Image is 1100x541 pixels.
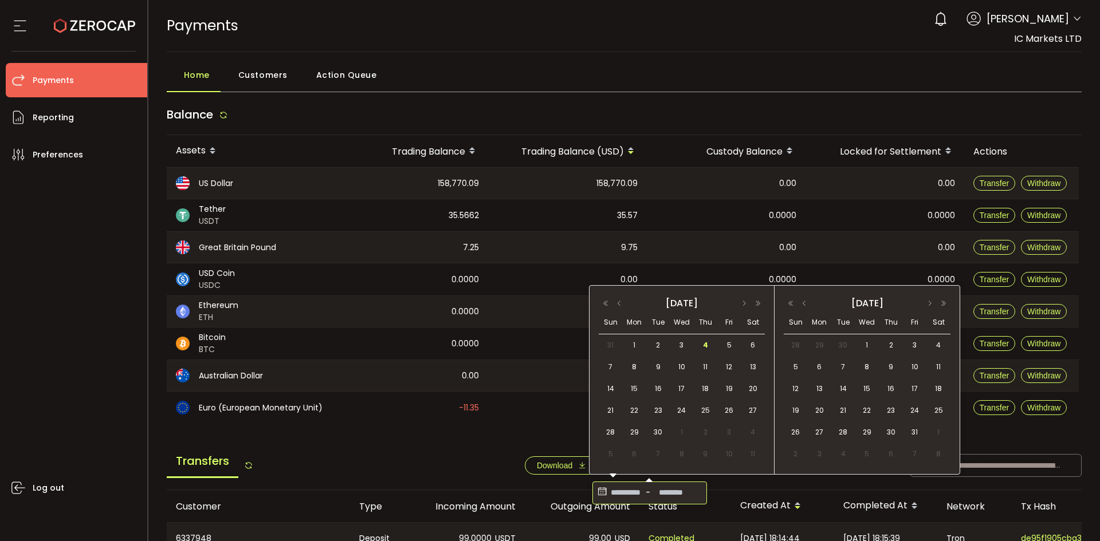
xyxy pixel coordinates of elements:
[812,338,826,352] span: 29
[199,177,233,189] span: US Dollar
[698,338,712,352] span: 4
[926,311,950,334] th: Sat
[964,145,1079,158] div: Actions
[789,425,803,439] span: 26
[980,243,1009,252] span: Transfer
[884,404,898,417] span: 23
[717,311,741,334] th: Fri
[973,272,1016,287] button: Transfer
[746,338,760,352] span: 6
[937,500,1012,513] div: Network
[604,404,618,417] span: 21
[698,447,712,461] span: 9
[488,141,647,161] div: Trading Balance (USD)
[973,176,1016,191] button: Transfer
[980,275,1009,284] span: Transfer
[525,500,639,513] div: Outgoing Amount
[604,338,618,352] span: 31
[812,295,922,312] div: [DATE]
[932,338,945,352] span: 4
[731,496,834,516] div: Created At
[928,209,955,222] span: 0.0000
[722,447,736,461] span: 10
[451,337,479,350] span: 0.0000
[789,382,803,396] span: 12
[599,311,622,334] th: Sun
[884,425,898,439] span: 30
[769,209,796,222] span: 0.0000
[698,382,712,396] span: 18
[938,241,955,254] span: 0.00
[1027,211,1060,220] span: Withdraw
[789,447,803,461] span: 2
[908,360,922,374] span: 10
[627,382,641,396] span: 15
[836,360,850,374] span: 7
[928,273,955,286] span: 0.0000
[238,64,288,86] span: Customers
[167,445,238,478] span: Transfers
[973,208,1016,223] button: Transfer
[627,338,641,352] span: 1
[675,382,689,396] span: 17
[604,447,618,461] span: 5
[884,382,898,396] span: 16
[769,273,796,286] span: 0.0000
[647,141,806,161] div: Custody Balance
[525,456,598,475] button: Download
[410,500,525,513] div: Incoming Amount
[980,307,1009,316] span: Transfer
[463,241,479,254] span: 7.25
[722,425,736,439] span: 3
[1021,176,1067,191] button: Withdraw
[675,425,689,439] span: 1
[884,447,898,461] span: 6
[806,141,964,161] div: Locked for Settlement
[596,177,638,190] span: 158,770.09
[199,402,323,414] span: Euro (European Monetary Unit)
[1027,275,1060,284] span: Withdraw
[884,338,898,352] span: 2
[537,461,572,470] span: Download
[646,311,670,334] th: Tue
[860,338,874,352] span: 1
[33,147,83,163] span: Preferences
[199,215,226,227] span: USDT
[199,343,226,356] span: BTC
[675,404,689,417] span: 24
[967,417,1100,541] div: Chat Widget
[789,360,803,374] span: 5
[1021,304,1067,319] button: Withdraw
[973,336,1016,351] button: Transfer
[199,267,235,279] span: USD Coin
[836,382,850,396] span: 14
[980,211,1009,220] span: Transfer
[651,338,665,352] span: 2
[812,360,826,374] span: 6
[1021,272,1067,287] button: Withdraw
[980,371,1009,380] span: Transfer
[722,338,736,352] span: 5
[176,273,190,286] img: usdc_portfolio.svg
[627,404,641,417] span: 22
[462,369,479,382] span: 0.00
[1014,32,1082,45] span: IC Markets LTD
[908,425,922,439] span: 31
[746,382,760,396] span: 20
[980,179,1009,188] span: Transfer
[908,447,922,461] span: 7
[167,141,344,161] div: Assets
[812,382,826,396] span: 13
[932,404,945,417] span: 25
[449,209,479,222] span: 35.5662
[184,64,210,86] span: Home
[698,404,712,417] span: 25
[1021,336,1067,351] button: Withdraw
[722,360,736,374] span: 12
[860,404,874,417] span: 22
[316,64,377,86] span: Action Queue
[746,404,760,417] span: 27
[176,337,190,350] img: btc_portfolio.svg
[627,447,641,461] span: 6
[639,500,731,513] div: Status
